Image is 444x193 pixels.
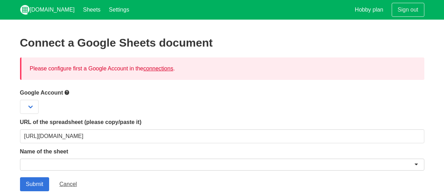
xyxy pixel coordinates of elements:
a: Cancel [53,177,83,191]
img: logo_v2_white.png [20,5,30,15]
label: URL of the spreadsheet (please copy/paste it) [20,118,424,126]
a: connections [143,66,173,71]
label: Google Account [20,88,424,97]
h2: Connect a Google Sheets document [20,36,424,49]
div: Please configure first a Google Account in the . [20,57,424,80]
input: Submit [20,177,49,191]
input: Should start with https://docs.google.com/spreadsheets/d/ [20,129,424,143]
label: Name of the sheet [20,147,424,156]
a: Sign out [392,3,424,17]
